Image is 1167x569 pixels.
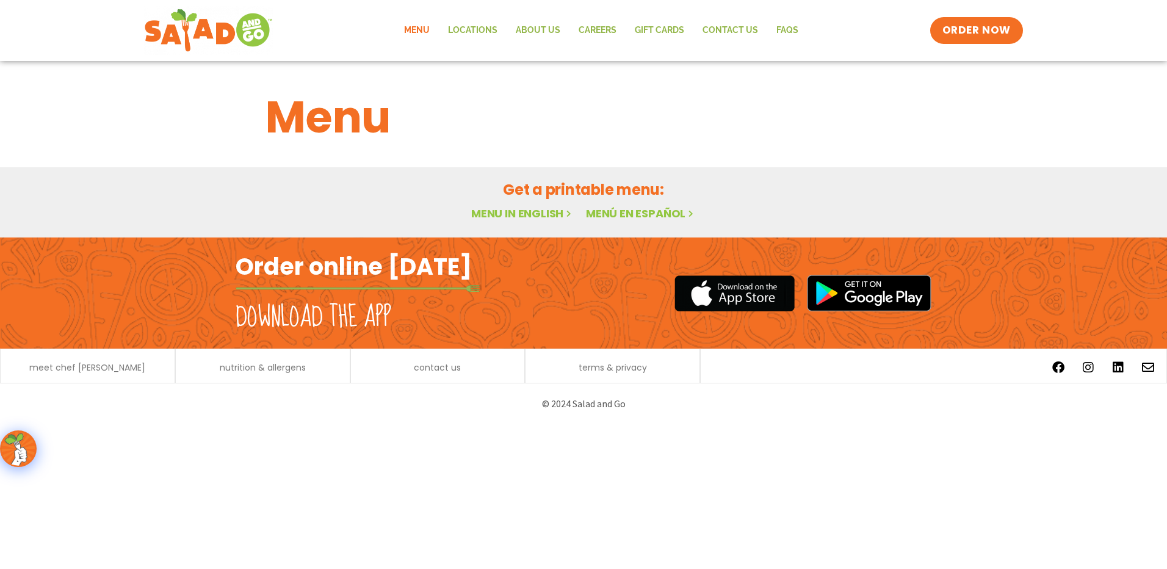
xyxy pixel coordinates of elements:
h2: Download the app [236,300,391,335]
a: Contact Us [693,16,767,45]
a: Menu [395,16,439,45]
span: ORDER NOW [942,23,1011,38]
h2: Get a printable menu: [266,179,901,200]
a: Locations [439,16,507,45]
a: FAQs [767,16,808,45]
h1: Menu [266,84,901,150]
nav: Menu [395,16,808,45]
a: Menu in English [471,206,574,221]
img: appstore [674,274,795,313]
img: new-SAG-logo-768×292 [144,6,273,55]
h2: Order online [DATE] [236,252,472,281]
img: fork [236,285,480,292]
a: nutrition & allergens [220,363,306,372]
img: google_play [807,275,931,311]
p: © 2024 Salad and Go [242,396,925,412]
a: meet chef [PERSON_NAME] [29,363,145,372]
a: terms & privacy [579,363,647,372]
a: contact us [414,363,461,372]
a: GIFT CARDS [626,16,693,45]
a: Menú en español [586,206,696,221]
a: About Us [507,16,569,45]
a: ORDER NOW [930,17,1023,44]
img: wpChatIcon [1,432,35,466]
a: Careers [569,16,626,45]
